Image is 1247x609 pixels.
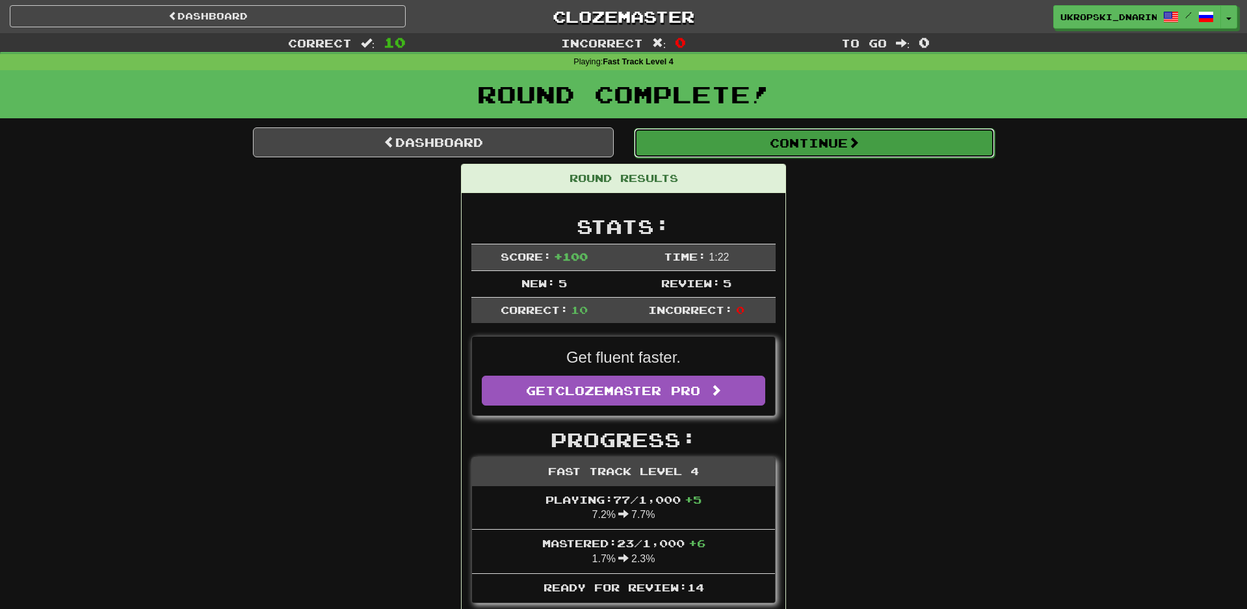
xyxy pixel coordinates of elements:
[5,81,1242,107] h1: Round Complete!
[471,216,776,237] h2: Stats:
[542,537,705,549] span: Mastered: 23 / 1,000
[919,34,930,50] span: 0
[558,277,567,289] span: 5
[288,36,352,49] span: Correct
[896,38,910,49] span: :
[501,250,551,263] span: Score:
[555,383,700,398] span: Clozemaster Pro
[482,346,765,369] p: Get fluent faster.
[1060,11,1157,23] span: ukropski_dnarina
[10,5,406,27] a: Dashboard
[472,486,775,530] li: 7.2% 7.7%
[652,38,666,49] span: :
[384,34,406,50] span: 10
[661,277,720,289] span: Review:
[675,34,686,50] span: 0
[571,304,588,316] span: 10
[709,252,729,263] span: 1 : 22
[545,493,702,506] span: Playing: 77 / 1,000
[723,277,731,289] span: 5
[554,250,588,263] span: + 100
[603,57,674,66] strong: Fast Track Level 4
[425,5,821,28] a: Clozemaster
[736,304,744,316] span: 0
[689,537,705,549] span: + 6
[664,250,706,263] span: Time:
[462,164,785,193] div: Round Results
[648,304,733,316] span: Incorrect:
[253,127,614,157] a: Dashboard
[521,277,555,289] span: New:
[471,429,776,450] h2: Progress:
[841,36,887,49] span: To go
[544,581,704,593] span: Ready for Review: 14
[685,493,702,506] span: + 5
[561,36,643,49] span: Incorrect
[1185,10,1192,19] span: /
[501,304,568,316] span: Correct:
[361,38,375,49] span: :
[1053,5,1221,29] a: ukropski_dnarina /
[634,128,995,158] button: Continue
[472,529,775,574] li: 1.7% 2.3%
[472,458,775,486] div: Fast Track Level 4
[482,376,765,406] a: GetClozemaster Pro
